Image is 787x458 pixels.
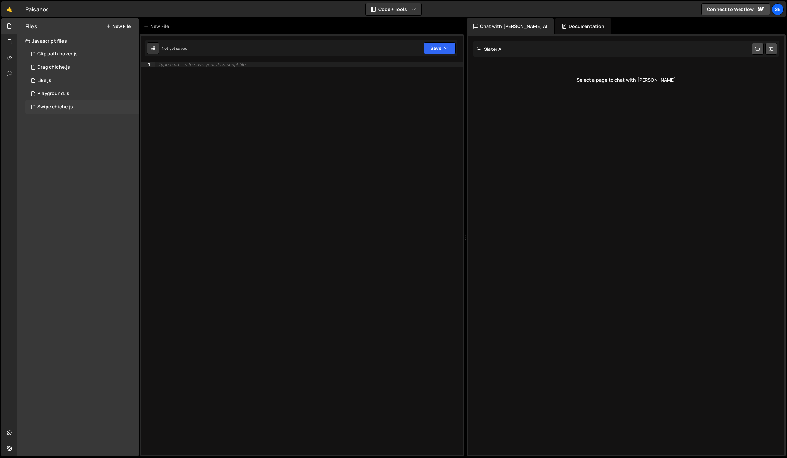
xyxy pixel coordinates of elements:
div: Playground.js [37,91,69,97]
button: Save [424,42,456,54]
div: 1 [141,62,155,67]
button: New File [106,24,131,29]
button: Code + Tools [366,3,421,15]
div: 6326/12307.js [25,61,139,74]
div: Paisanos [25,5,49,13]
div: Like.js [37,78,51,83]
div: Documentation [555,18,611,34]
div: 6326/12018.js [25,74,139,87]
div: Select a page to chat with [PERSON_NAME] [473,67,779,93]
div: Not yet saved [162,46,187,51]
a: 🤙 [1,1,17,17]
span: 1 [31,105,35,110]
div: Javascript files [17,34,139,48]
div: 6326/12688.js [25,87,139,100]
div: Type cmd + s to save your Javascript file. [158,62,247,67]
a: Se [772,3,784,15]
div: Clip path hover.js [37,51,78,57]
a: Connect to Webflow [701,3,770,15]
div: 6326/12120.js [25,48,139,61]
div: New File [144,23,172,30]
div: Swipe chiche.js [37,104,73,110]
div: Drag chiche.js [37,64,70,70]
div: Chat with [PERSON_NAME] AI [467,18,554,34]
h2: Slater AI [477,46,503,52]
div: 6326/12310.js [25,100,139,114]
h2: Files [25,23,37,30]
